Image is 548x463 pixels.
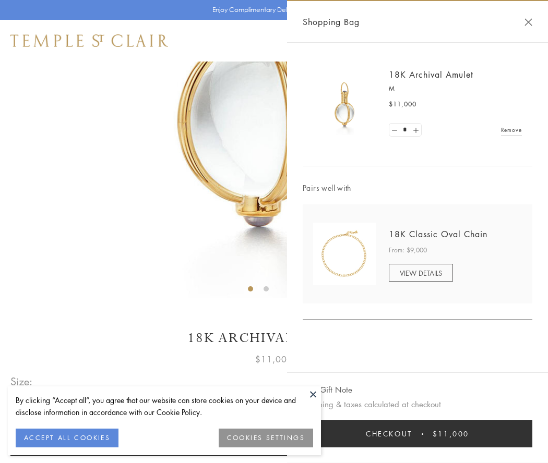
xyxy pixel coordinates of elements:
[389,83,522,94] p: M
[389,124,400,137] a: Set quantity to 0
[366,428,412,440] span: Checkout
[303,182,532,194] span: Pairs well with
[433,428,469,440] span: $11,000
[313,73,376,136] img: 18K Archival Amulet
[10,329,538,347] h1: 18K Archival Amulet
[410,124,421,137] a: Set quantity to 2
[525,18,532,26] button: Close Shopping Bag
[389,264,453,282] a: VIEW DETAILS
[389,245,427,255] span: From: $9,000
[212,5,331,15] p: Enjoy Complimentary Delivery & Returns
[400,268,442,278] span: VIEW DETAILS
[303,398,532,411] p: Shipping & taxes calculated at checkout
[16,394,313,418] div: By clicking “Accept all”, you agree that our website can store cookies on your device and disclos...
[219,429,313,447] button: COOKIES SETTINGS
[10,34,168,47] img: Temple St. Clair
[389,228,487,240] a: 18K Classic Oval Chain
[389,69,473,80] a: 18K Archival Amulet
[303,420,532,447] button: Checkout $11,000
[16,429,118,447] button: ACCEPT ALL COOKIES
[303,15,360,29] span: Shopping Bag
[255,352,293,366] span: $11,000
[389,99,416,109] span: $11,000
[10,373,33,390] span: Size:
[501,124,522,136] a: Remove
[313,223,376,285] img: N88865-OV18
[303,383,352,396] button: Add Gift Note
